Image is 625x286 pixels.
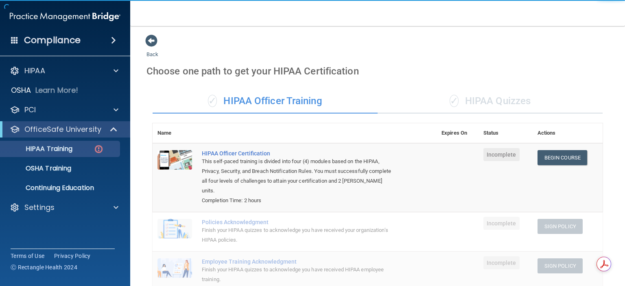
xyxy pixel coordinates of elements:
p: PCI [24,105,36,115]
div: Finish your HIPAA quizzes to acknowledge you have received HIPAA employee training. [202,265,396,284]
a: Settings [10,203,118,212]
div: HIPAA Officer Training [153,89,378,114]
p: OfficeSafe University [24,124,101,134]
img: danger-circle.6113f641.png [94,144,104,154]
a: PCI [10,105,118,115]
a: HIPAA [10,66,118,76]
th: Status [479,123,533,143]
a: Privacy Policy [54,252,91,260]
a: Terms of Use [11,252,44,260]
span: ✓ [450,95,459,107]
p: OSHA Training [5,164,71,172]
h4: Compliance [24,35,81,46]
div: HIPAA Quizzes [378,89,603,114]
span: Incomplete [483,256,520,269]
a: OfficeSafe University [10,124,118,134]
div: Completion Time: 2 hours [202,196,396,205]
th: Actions [533,123,603,143]
th: Expires On [437,123,479,143]
a: Begin Course [538,150,587,165]
button: Sign Policy [538,219,583,234]
div: Policies Acknowledgment [202,219,396,225]
div: Finish your HIPAA quizzes to acknowledge you have received your organization’s HIPAA policies. [202,225,396,245]
span: Ⓒ Rectangle Health 2024 [11,263,77,271]
p: HIPAA Training [5,145,72,153]
a: HIPAA Officer Certification [202,150,396,157]
th: Name [153,123,197,143]
span: Incomplete [483,148,520,161]
a: Back [146,41,158,57]
p: OSHA [11,85,31,95]
p: Learn More! [35,85,79,95]
div: This self-paced training is divided into four (4) modules based on the HIPAA, Privacy, Security, ... [202,157,396,196]
button: Sign Policy [538,258,583,273]
span: ✓ [208,95,217,107]
span: Incomplete [483,217,520,230]
div: Choose one path to get your HIPAA Certification [146,59,609,83]
p: Settings [24,203,55,212]
p: Continuing Education [5,184,116,192]
div: Employee Training Acknowledgment [202,258,396,265]
img: PMB logo [10,9,120,25]
p: HIPAA [24,66,45,76]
